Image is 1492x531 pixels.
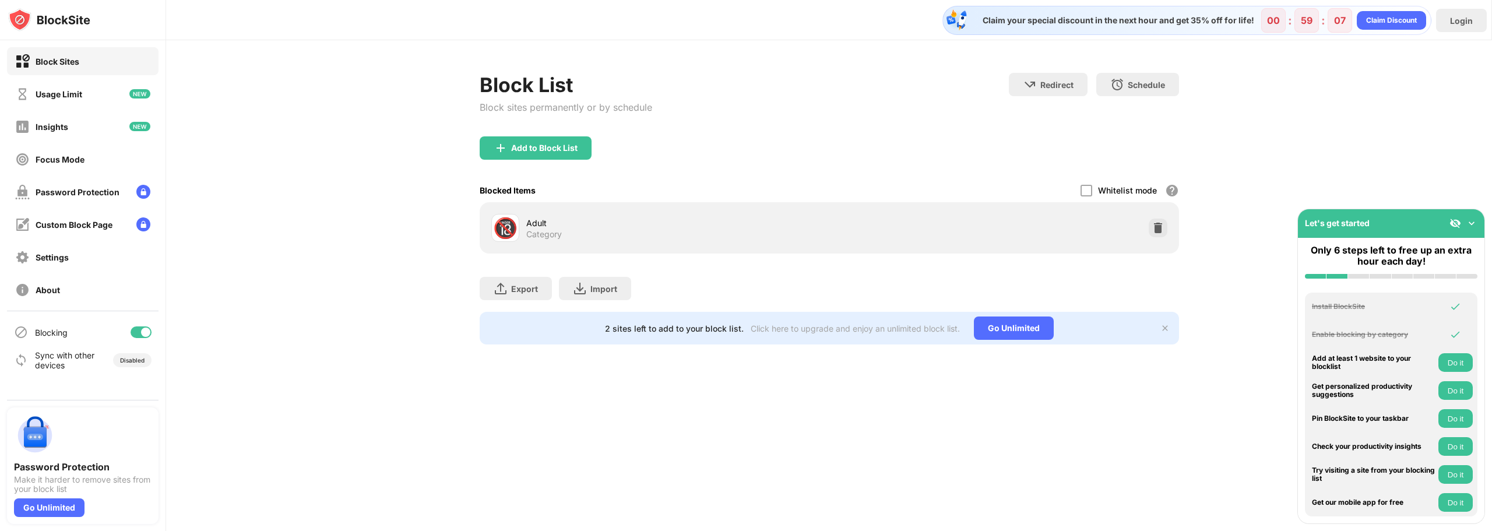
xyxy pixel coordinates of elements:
[36,57,79,66] div: Block Sites
[120,357,145,364] div: Disabled
[1312,414,1435,423] div: Pin BlockSite to your taskbar
[1334,15,1346,26] div: 07
[1305,218,1370,228] div: Let's get started
[36,285,60,295] div: About
[1319,11,1328,30] div: :
[36,187,119,197] div: Password Protection
[129,122,150,131] img: new-icon.svg
[751,323,960,333] div: Click here to upgrade and enjoy an unlimited block list.
[1449,301,1461,312] img: omni-check.svg
[1438,493,1473,512] button: Do it
[511,143,578,153] div: Add to Block List
[15,217,30,232] img: customize-block-page-off.svg
[1449,217,1461,229] img: eye-not-visible.svg
[136,217,150,231] img: lock-menu.svg
[1438,409,1473,428] button: Do it
[605,323,744,333] div: 2 sites left to add to your block list.
[15,119,30,134] img: insights-off.svg
[14,353,28,367] img: sync-icon.svg
[1301,15,1312,26] div: 59
[1312,498,1435,507] div: Get our mobile app for free
[945,9,969,32] img: specialOfferDiscount.svg
[1366,15,1417,26] div: Claim Discount
[15,185,30,199] img: password-protection-off.svg
[14,475,152,494] div: Make it harder to remove sites from your block list
[1098,185,1157,195] div: Whitelist mode
[1312,354,1435,371] div: Add at least 1 website to your blocklist
[14,414,56,456] img: push-password-protection.svg
[1312,466,1435,483] div: Try visiting a site from your blocking list
[15,152,30,167] img: focus-off.svg
[480,185,536,195] div: Blocked Items
[1305,245,1477,267] div: Only 6 steps left to free up an extra hour each day!
[1160,323,1170,333] img: x-button.svg
[1438,353,1473,372] button: Do it
[36,220,112,230] div: Custom Block Page
[1040,80,1074,90] div: Redirect
[526,217,829,229] div: Adult
[974,317,1054,340] div: Go Unlimited
[36,89,82,99] div: Usage Limit
[35,350,95,370] div: Sync with other devices
[14,325,28,339] img: blocking-icon.svg
[1449,329,1461,340] img: omni-check.svg
[36,122,68,132] div: Insights
[1438,437,1473,456] button: Do it
[14,461,152,473] div: Password Protection
[1438,381,1473,400] button: Do it
[1438,465,1473,484] button: Do it
[1267,15,1280,26] div: 00
[1450,16,1473,26] div: Login
[15,87,30,101] img: time-usage-off.svg
[480,73,652,97] div: Block List
[35,328,68,337] div: Blocking
[1312,382,1435,399] div: Get personalized productivity suggestions
[36,252,69,262] div: Settings
[15,250,30,265] img: settings-off.svg
[1466,217,1477,229] img: omni-setup-toggle.svg
[129,89,150,99] img: new-icon.svg
[14,498,85,517] div: Go Unlimited
[976,15,1254,26] div: Claim your special discount in the next hour and get 35% off for life!
[1128,80,1165,90] div: Schedule
[1312,442,1435,451] div: Check your productivity insights
[36,154,85,164] div: Focus Mode
[590,284,617,294] div: Import
[511,284,538,294] div: Export
[1312,330,1435,339] div: Enable blocking by category
[526,229,562,240] div: Category
[1312,303,1435,311] div: Install BlockSite
[15,54,30,69] img: block-on.svg
[136,185,150,199] img: lock-menu.svg
[493,216,518,240] div: 🔞
[15,283,30,297] img: about-off.svg
[1286,11,1294,30] div: :
[480,101,652,113] div: Block sites permanently or by schedule
[8,8,90,31] img: logo-blocksite.svg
